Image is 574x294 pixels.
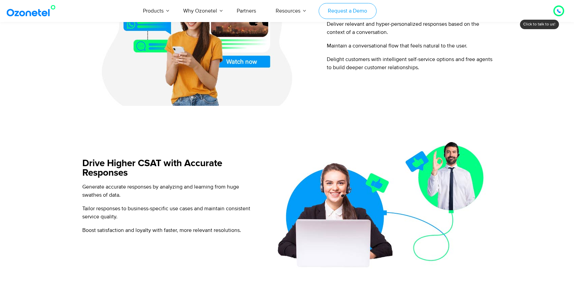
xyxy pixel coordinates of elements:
[82,204,257,221] p: Tailor responses to business-specific use cases and maintain consistent service quality.
[327,42,467,49] span: Maintain a conversational flow that feels natural to the user.
[327,21,479,36] span: Deliver relevant and hyper-personalized responses based on the context of a conversation.
[82,183,257,199] p: Generate accurate responses by analyzing and learning from huge swathes of data.
[319,3,377,19] a: Request a Demo
[82,159,257,178] h5: Drive Higher CSAT with Accurate Responses
[327,56,492,71] span: Delight customers with intelligent self-service options and free agents to build deeper customer ...
[82,226,257,234] p: Boost satisfaction and loyalty with faster, more relevant resolutions.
